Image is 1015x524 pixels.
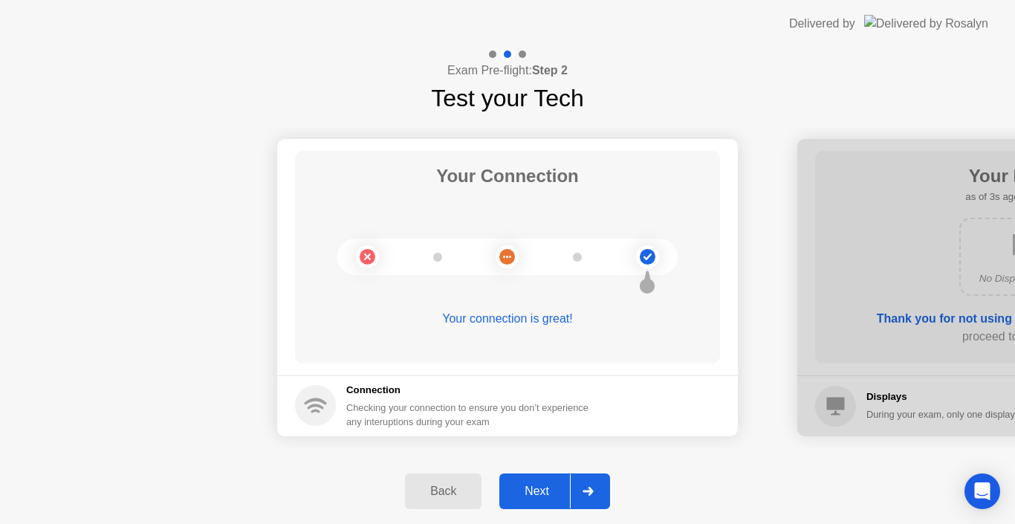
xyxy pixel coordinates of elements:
[964,473,1000,509] div: Open Intercom Messenger
[431,80,584,116] h1: Test your Tech
[346,401,597,429] div: Checking your connection to ensure you don’t experience any interuptions during your exam
[295,310,720,328] div: Your connection is great!
[789,15,855,33] div: Delivered by
[405,473,481,509] button: Back
[409,485,477,498] div: Back
[504,485,570,498] div: Next
[532,64,568,77] b: Step 2
[436,163,579,190] h1: Your Connection
[864,15,988,32] img: Delivered by Rosalyn
[499,473,610,509] button: Next
[447,62,568,80] h4: Exam Pre-flight:
[346,383,597,398] h5: Connection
